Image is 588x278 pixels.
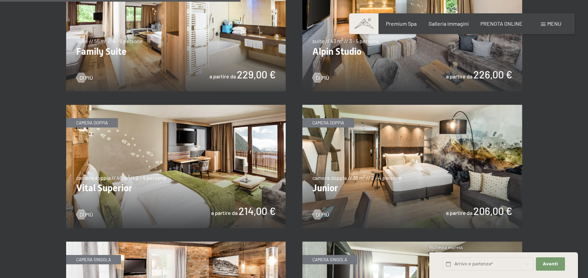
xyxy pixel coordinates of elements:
a: Single Superior [302,242,522,246]
a: Single Alpin [66,242,286,246]
span: Avanti [543,261,558,267]
span: Richiesta express [429,245,463,250]
span: Di più [316,74,329,81]
a: Di più [312,74,329,81]
span: Di più [80,74,93,81]
a: PRENOTA ONLINE [480,20,523,27]
a: Di più [312,211,329,218]
span: Menu [547,20,561,27]
a: Junior [302,105,522,109]
a: Galleria immagini [429,20,469,27]
a: Di più [76,74,93,81]
span: Di più [80,211,93,218]
a: Di più [76,211,93,218]
img: Junior [302,105,522,228]
button: Avanti [536,257,565,271]
a: Vital Superior [66,105,286,109]
img: Vital Superior [66,105,286,228]
span: Di più [316,211,329,218]
a: Premium Spa [386,20,417,27]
